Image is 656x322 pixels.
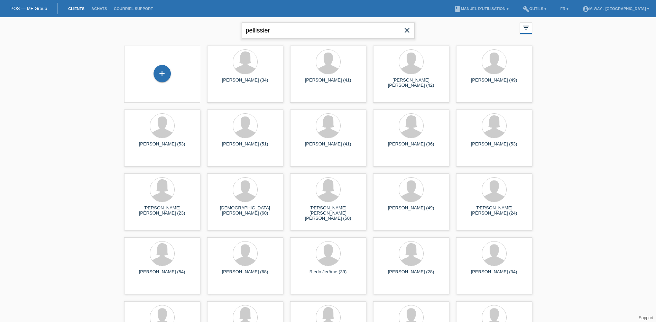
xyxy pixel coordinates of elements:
a: Support [639,315,653,320]
div: [PERSON_NAME] (41) [296,77,361,88]
i: close [403,26,411,35]
div: [PERSON_NAME] (49) [462,77,527,88]
div: [PERSON_NAME] [PERSON_NAME] (42) [379,77,444,88]
div: [PERSON_NAME] (53) [462,141,527,152]
i: book [454,6,461,12]
div: [PERSON_NAME] (36) [379,141,444,152]
div: [PERSON_NAME] (49) [379,205,444,216]
div: [PERSON_NAME] [PERSON_NAME] (24) [462,205,527,216]
a: Courriel Support [110,7,156,11]
div: [PERSON_NAME] (54) [130,269,195,280]
div: [PERSON_NAME] [PERSON_NAME] [PERSON_NAME] (50) [296,205,361,218]
input: Recherche... [242,22,415,39]
div: [PERSON_NAME] (53) [130,141,195,152]
div: [PERSON_NAME] [PERSON_NAME] (23) [130,205,195,216]
a: Clients [65,7,88,11]
a: POS — MF Group [10,6,47,11]
a: Achats [88,7,110,11]
div: [PERSON_NAME] (34) [462,269,527,280]
i: build [523,6,529,12]
i: account_circle [582,6,589,12]
a: account_circlem-way - [GEOGRAPHIC_DATA] ▾ [579,7,653,11]
div: Enregistrer le client [154,68,170,79]
i: filter_list [522,24,530,31]
div: [PERSON_NAME] (34) [213,77,278,88]
a: bookManuel d’utilisation ▾ [451,7,512,11]
div: [DEMOGRAPHIC_DATA][PERSON_NAME] (60) [213,205,278,216]
a: FR ▾ [557,7,572,11]
div: [PERSON_NAME] (41) [296,141,361,152]
div: Riedo Jerôme (39) [296,269,361,280]
div: [PERSON_NAME] (68) [213,269,278,280]
a: buildOutils ▾ [519,7,550,11]
div: [PERSON_NAME] (28) [379,269,444,280]
div: [PERSON_NAME] (51) [213,141,278,152]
